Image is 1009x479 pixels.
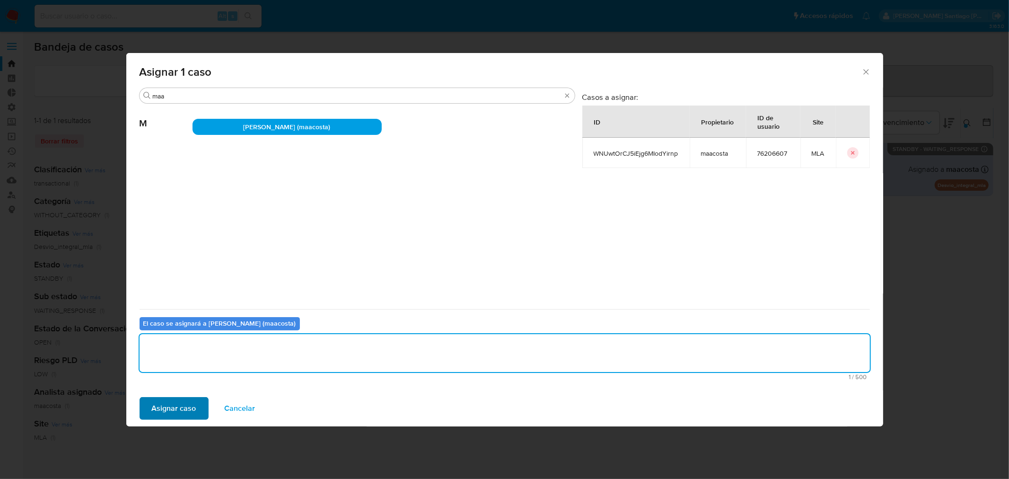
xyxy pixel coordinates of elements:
[690,110,746,133] div: Propietario
[140,397,209,420] button: Asignar caso
[140,66,862,78] span: Asignar 1 caso
[802,110,835,133] div: Site
[142,374,867,380] span: Máximo 500 caracteres
[746,106,800,137] div: ID de usuario
[244,122,331,132] span: [PERSON_NAME] (maacosta)
[861,67,870,76] button: Cerrar ventana
[193,119,382,135] div: [PERSON_NAME] (maacosta)
[594,149,678,158] span: WNUwtOrCJ5iEjg6MIodYirnp
[757,149,789,158] span: 76206607
[847,147,859,159] button: icon-button
[143,319,296,328] b: El caso se asignará a [PERSON_NAME] (maacosta)
[152,398,196,419] span: Asignar caso
[582,92,870,102] h3: Casos a asignar:
[143,92,151,99] button: Buscar
[812,149,825,158] span: MLA
[563,92,571,99] button: Borrar
[583,110,612,133] div: ID
[126,53,883,426] div: assign-modal
[212,397,268,420] button: Cancelar
[225,398,255,419] span: Cancelar
[153,92,562,100] input: Buscar analista
[140,104,193,129] span: M
[701,149,735,158] span: maacosta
